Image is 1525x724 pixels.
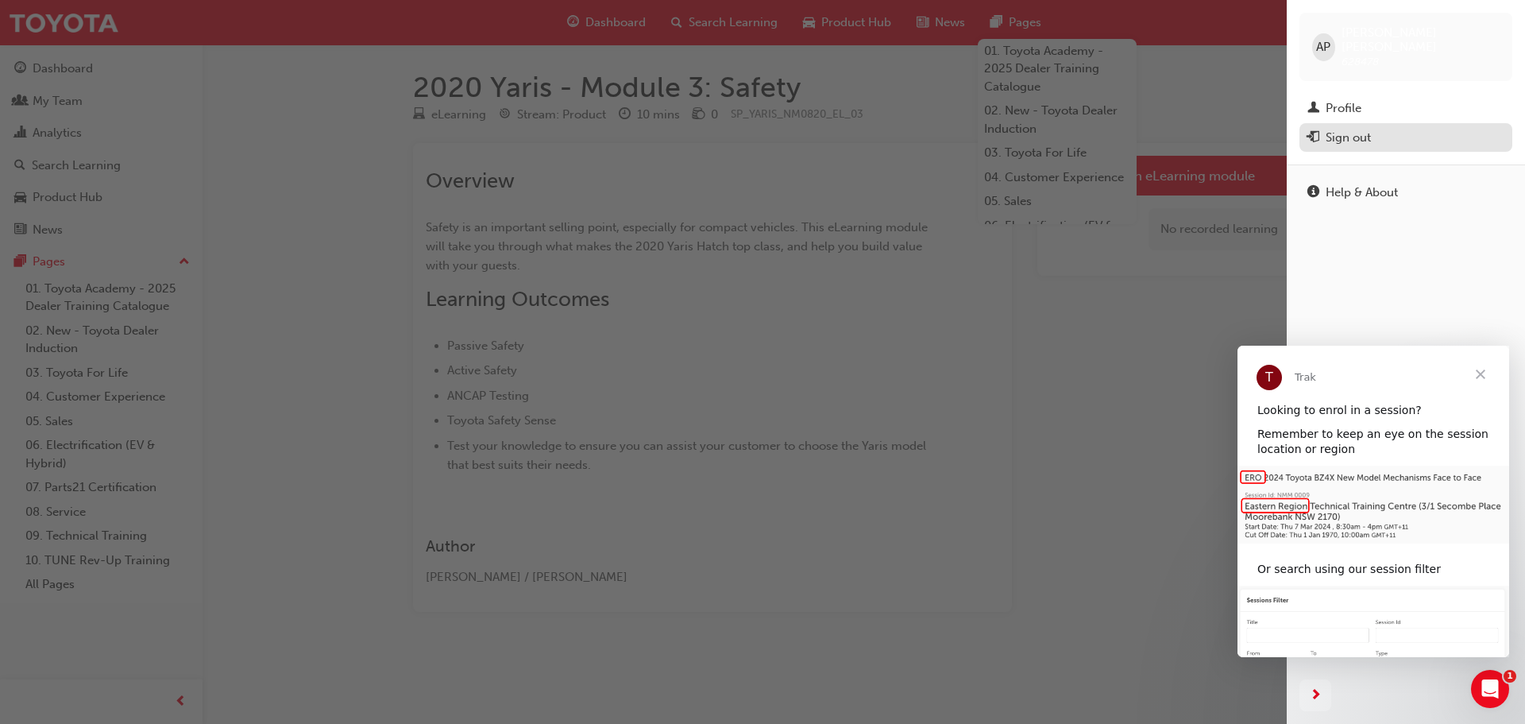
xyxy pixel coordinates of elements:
[1342,55,1379,68] span: 628478
[1237,346,1509,657] iframe: Intercom live chat message
[1307,186,1319,200] span: info-icon
[1316,38,1330,56] span: AP
[1326,129,1371,147] div: Sign out
[1471,670,1509,708] iframe: Intercom live chat
[1310,686,1322,706] span: next-icon
[1307,131,1319,145] span: exit-icon
[1326,184,1398,202] div: Help & About
[1504,670,1516,683] span: 1
[1342,25,1500,54] span: [PERSON_NAME] [PERSON_NAME]
[1307,102,1319,116] span: man-icon
[1299,94,1512,123] a: Profile
[1299,178,1512,207] a: Help & About
[1299,123,1512,153] button: Sign out
[1326,99,1361,118] div: Profile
